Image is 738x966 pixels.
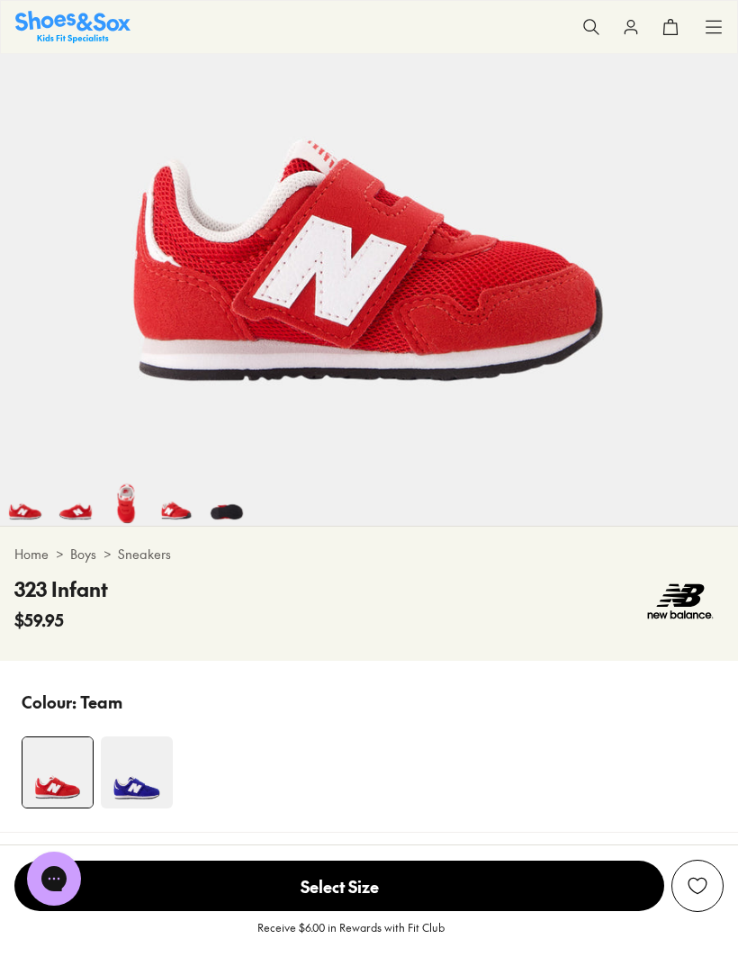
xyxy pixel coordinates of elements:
[101,475,151,526] img: 6-551789_1
[18,845,90,912] iframe: Gorgias live chat messenger
[15,11,130,42] img: SNS_Logo_Responsive.svg
[151,475,202,526] img: 7-551790_1
[15,11,130,42] a: Shoes & Sox
[257,919,445,952] p: Receive $6.00 in Rewards with Fit Club
[14,608,64,632] span: $59.95
[70,545,96,564] a: Boys
[202,475,252,526] img: 8-551791_1
[22,690,76,714] p: Colour:
[637,574,724,628] img: Vendor logo
[671,860,724,912] button: Add to Wishlist
[14,545,49,564] a: Home
[50,475,101,526] img: 5-551788_1
[80,690,122,714] p: Team
[14,574,108,604] h4: 323 Infant
[14,860,664,912] button: Select Size
[14,861,664,911] span: Select Size
[22,737,93,808] img: 4-551787_1
[101,736,173,808] img: 4-551781_1
[14,545,724,564] div: > >
[118,545,171,564] a: Sneakers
